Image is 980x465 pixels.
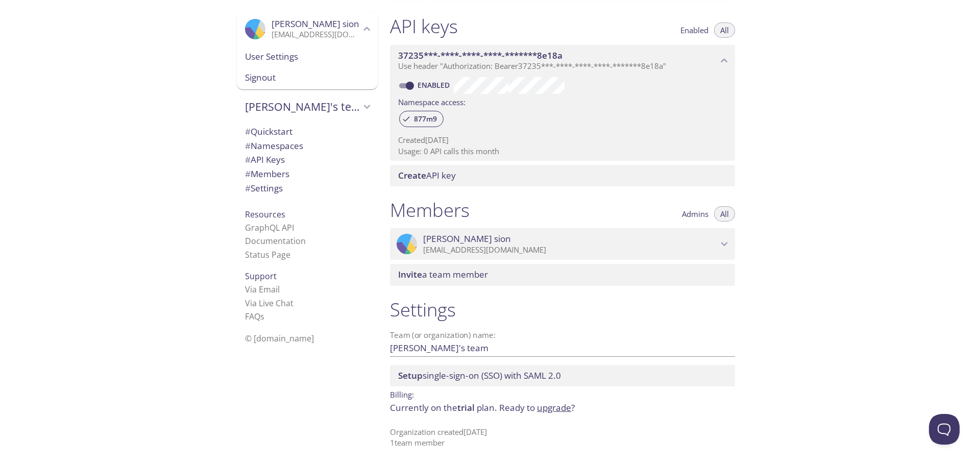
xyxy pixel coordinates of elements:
a: Enabled [416,80,454,90]
span: Invite [398,268,422,280]
h1: Members [390,199,470,222]
div: Signout [237,67,378,89]
p: Usage: 0 API calls this month [398,146,727,157]
h1: API keys [390,15,458,38]
button: Admins [676,206,715,222]
a: Via Live Chat [245,298,293,309]
div: Invite a team member [390,264,735,285]
span: # [245,168,251,180]
div: Members [237,167,378,181]
span: a team member [398,268,488,280]
p: Billing: [390,386,735,401]
p: Currently on the plan. [390,401,735,414]
span: Signout [245,71,370,84]
span: # [245,140,251,152]
a: GraphQL API [245,222,294,233]
span: [PERSON_NAME] sion [423,233,511,244]
span: [PERSON_NAME]'s team [245,100,360,114]
iframe: Help Scout Beacon - Open [929,414,960,445]
button: All [714,22,735,38]
div: Create API Key [390,165,735,186]
a: FAQ [245,311,264,322]
p: Organization created [DATE] 1 team member [390,427,735,449]
span: Members [245,168,289,180]
p: [EMAIL_ADDRESS][DOMAIN_NAME] [423,245,718,255]
div: Setup SSO [390,365,735,386]
span: Quickstart [245,126,292,137]
span: [PERSON_NAME] sion [272,18,359,30]
p: [EMAIL_ADDRESS][DOMAIN_NAME] [272,30,360,40]
div: API Keys [237,153,378,167]
span: Setup [398,370,423,381]
h1: Settings [390,298,735,321]
span: Namespaces [245,140,303,152]
a: Status Page [245,249,290,260]
span: Ready to ? [499,402,575,413]
span: # [245,126,251,137]
div: Jimmy's team [237,93,378,120]
span: Create [398,169,426,181]
p: Created [DATE] [398,135,727,145]
div: 877m9 [399,111,444,127]
div: Jimmy sion [237,12,378,46]
span: © [DOMAIN_NAME] [245,333,314,344]
span: User Settings [245,50,370,63]
span: API Keys [245,154,285,165]
div: Namespaces [237,139,378,153]
span: # [245,182,251,194]
button: Enabled [674,22,715,38]
label: Namespace access: [398,94,465,109]
div: User Settings [237,46,378,67]
span: 877m9 [408,114,443,124]
label: Team (or organization) name: [390,331,496,339]
button: All [714,206,735,222]
span: Resources [245,209,285,220]
span: single-sign-on (SSO) with SAML 2.0 [398,370,561,381]
a: Documentation [245,235,306,247]
span: Support [245,271,277,282]
span: API key [398,169,456,181]
span: trial [457,402,475,413]
div: Team Settings [237,181,378,195]
span: # [245,154,251,165]
div: Quickstart [237,125,378,139]
span: s [260,311,264,322]
div: Jimmy sion [390,228,735,260]
a: Via Email [245,284,280,295]
span: Settings [245,182,283,194]
a: upgrade [537,402,571,413]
